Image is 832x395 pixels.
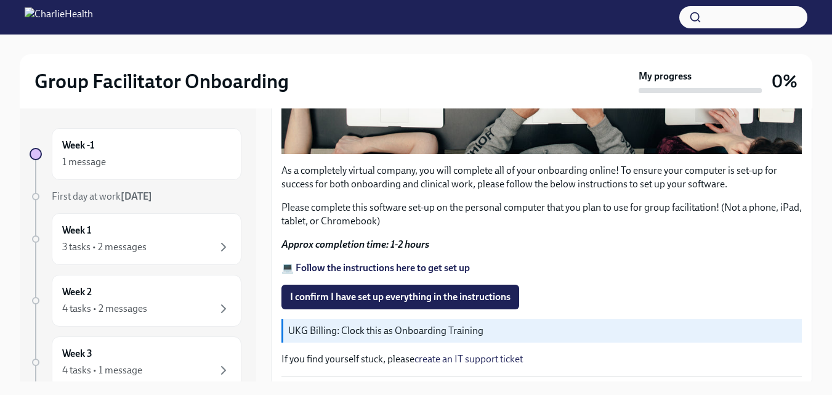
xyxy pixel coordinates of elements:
[25,7,93,27] img: CharlieHealth
[62,347,92,360] h6: Week 3
[62,285,92,299] h6: Week 2
[281,352,802,366] p: If you find yourself stuck, please
[772,70,798,92] h3: 0%
[281,262,470,274] a: 💻 Follow the instructions here to get set up
[34,69,289,94] h2: Group Facilitator Onboarding
[62,155,106,169] div: 1 message
[281,285,519,309] button: I confirm I have set up everything in the instructions
[121,190,152,202] strong: [DATE]
[639,70,692,83] strong: My progress
[281,201,802,228] p: Please complete this software set-up on the personal computer that you plan to use for group faci...
[414,353,523,365] a: create an IT support ticket
[30,275,241,327] a: Week 24 tasks • 2 messages
[62,302,147,316] div: 4 tasks • 2 messages
[62,224,91,237] h6: Week 1
[62,240,147,254] div: 3 tasks • 2 messages
[281,238,429,250] strong: Approx completion time: 1-2 hours
[281,164,802,191] p: As a completely virtual company, you will complete all of your onboarding online! To ensure your ...
[30,190,241,203] a: First day at work[DATE]
[288,324,797,338] p: UKG Billing: Clock this as Onboarding Training
[30,213,241,265] a: Week 13 tasks • 2 messages
[30,336,241,388] a: Week 34 tasks • 1 message
[62,364,142,377] div: 4 tasks • 1 message
[30,128,241,180] a: Week -11 message
[62,139,94,152] h6: Week -1
[52,190,152,202] span: First day at work
[290,291,511,303] span: I confirm I have set up everything in the instructions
